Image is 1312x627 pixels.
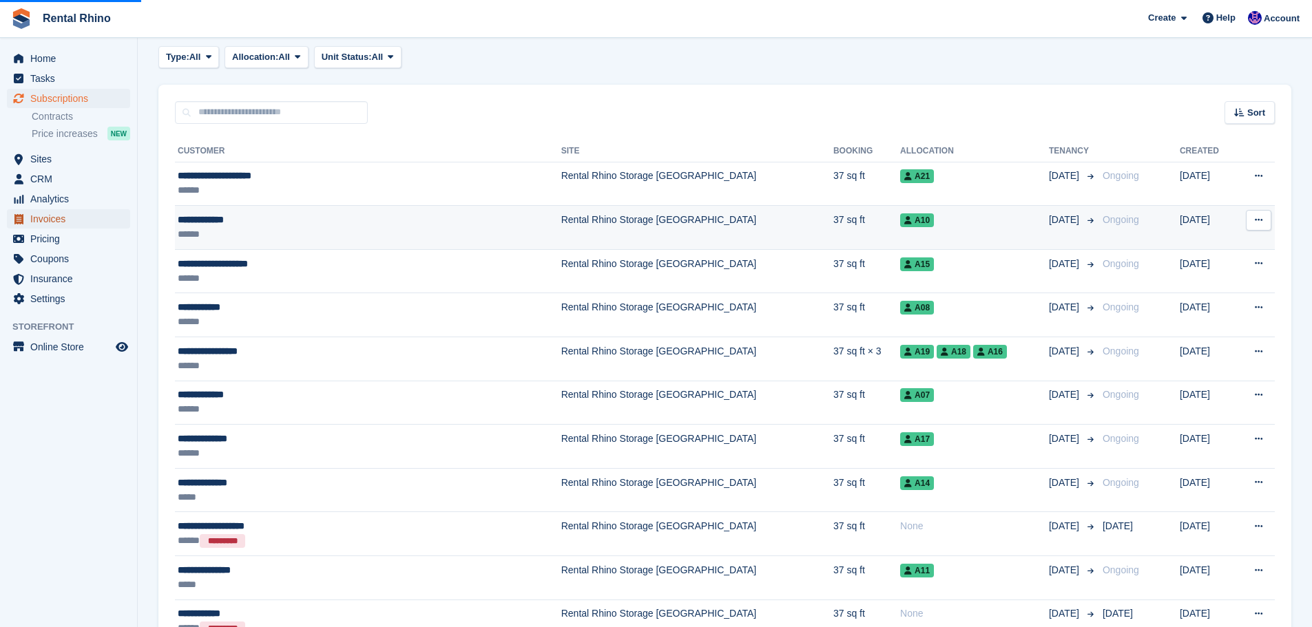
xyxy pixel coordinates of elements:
span: A08 [900,301,934,315]
a: Contracts [32,110,130,123]
span: Ongoing [1103,477,1139,488]
td: Rental Rhino Storage [GEOGRAPHIC_DATA] [561,512,833,556]
a: menu [7,249,130,268]
span: A15 [900,257,934,271]
span: A10 [900,213,934,227]
td: Rental Rhino Storage [GEOGRAPHIC_DATA] [561,425,833,469]
td: 37 sq ft [833,206,900,250]
a: menu [7,269,130,288]
div: NEW [107,127,130,140]
span: Ongoing [1103,301,1139,312]
a: menu [7,189,130,209]
span: CRM [30,169,113,189]
span: Ongoing [1103,433,1139,444]
span: Settings [30,289,113,308]
td: 37 sq ft × 3 [833,337,900,381]
span: Type: [166,50,189,64]
span: Tasks [30,69,113,88]
td: 37 sq ft [833,512,900,556]
span: [DATE] [1103,520,1133,531]
span: Sort [1247,106,1265,120]
td: Rental Rhino Storage [GEOGRAPHIC_DATA] [561,556,833,600]
th: Created [1180,140,1235,162]
span: A18 [937,345,970,359]
span: Help [1216,11,1236,25]
button: Unit Status: All [314,46,402,69]
a: menu [7,69,130,88]
span: Create [1148,11,1176,25]
img: stora-icon-8386f47178a22dfd0bd8f6a31ec36ba5ce8667c1dd55bd0f319d3a0aa187defe.svg [11,8,32,29]
td: Rental Rhino Storage [GEOGRAPHIC_DATA] [561,337,833,381]
td: 37 sq ft [833,162,900,206]
span: [DATE] [1049,169,1082,183]
th: Booking [833,140,900,162]
td: [DATE] [1180,206,1235,250]
span: Price increases [32,127,98,140]
span: [DATE] [1049,432,1082,446]
div: None [900,606,1049,621]
th: Customer [175,140,561,162]
a: menu [7,289,130,308]
span: [DATE] [1049,300,1082,315]
a: menu [7,89,130,108]
span: All [278,50,290,64]
span: Ongoing [1103,564,1139,575]
span: A16 [973,345,1007,359]
td: [DATE] [1180,512,1235,556]
span: Allocation: [232,50,278,64]
span: A17 [900,432,934,446]
span: A07 [900,388,934,402]
td: [DATE] [1180,337,1235,381]
span: [DATE] [1049,257,1082,271]
a: Preview store [114,339,130,355]
button: Type: All [158,46,219,69]
a: menu [7,229,130,248]
td: Rental Rhino Storage [GEOGRAPHIC_DATA] [561,293,833,337]
td: [DATE] [1180,425,1235,469]
td: 37 sq ft [833,381,900,425]
td: Rental Rhino Storage [GEOGRAPHIC_DATA] [561,249,833,293]
td: Rental Rhino Storage [GEOGRAPHIC_DATA] [561,468,833,512]
img: Ari Kolas [1248,11,1262,25]
span: Storefront [12,320,137,334]
a: menu [7,149,130,169]
td: Rental Rhino Storage [GEOGRAPHIC_DATA] [561,381,833,425]
span: Unit Status: [322,50,372,64]
span: A14 [900,476,934,490]
td: 37 sq ft [833,556,900,600]
td: 37 sq ft [833,468,900,512]
span: Subscriptions [30,89,113,108]
span: [DATE] [1049,387,1082,402]
span: Insurance [30,269,113,288]
span: Sites [30,149,113,169]
span: A19 [900,345,934,359]
a: Rental Rhino [37,7,116,30]
span: Ongoing [1103,389,1139,400]
td: 37 sq ft [833,425,900,469]
td: [DATE] [1180,249,1235,293]
td: [DATE] [1180,468,1235,512]
td: [DATE] [1180,381,1235,425]
span: [DATE] [1049,519,1082,533]
th: Allocation [900,140,1049,162]
span: Ongoing [1103,258,1139,269]
span: Online Store [30,337,113,357]
span: Coupons [30,249,113,268]
th: Tenancy [1049,140,1097,162]
span: All [372,50,384,64]
td: [DATE] [1180,556,1235,600]
span: A11 [900,564,934,577]
span: Account [1264,12,1300,25]
span: Invoices [30,209,113,229]
td: Rental Rhino Storage [GEOGRAPHIC_DATA] [561,162,833,206]
span: Ongoing [1103,346,1139,357]
span: Analytics [30,189,113,209]
button: Allocation: All [225,46,309,69]
span: [DATE] [1049,213,1082,227]
td: Rental Rhino Storage [GEOGRAPHIC_DATA] [561,206,833,250]
td: 37 sq ft [833,249,900,293]
span: [DATE] [1049,606,1082,621]
td: 37 sq ft [833,293,900,337]
span: [DATE] [1049,476,1082,490]
a: Price increases NEW [32,126,130,141]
